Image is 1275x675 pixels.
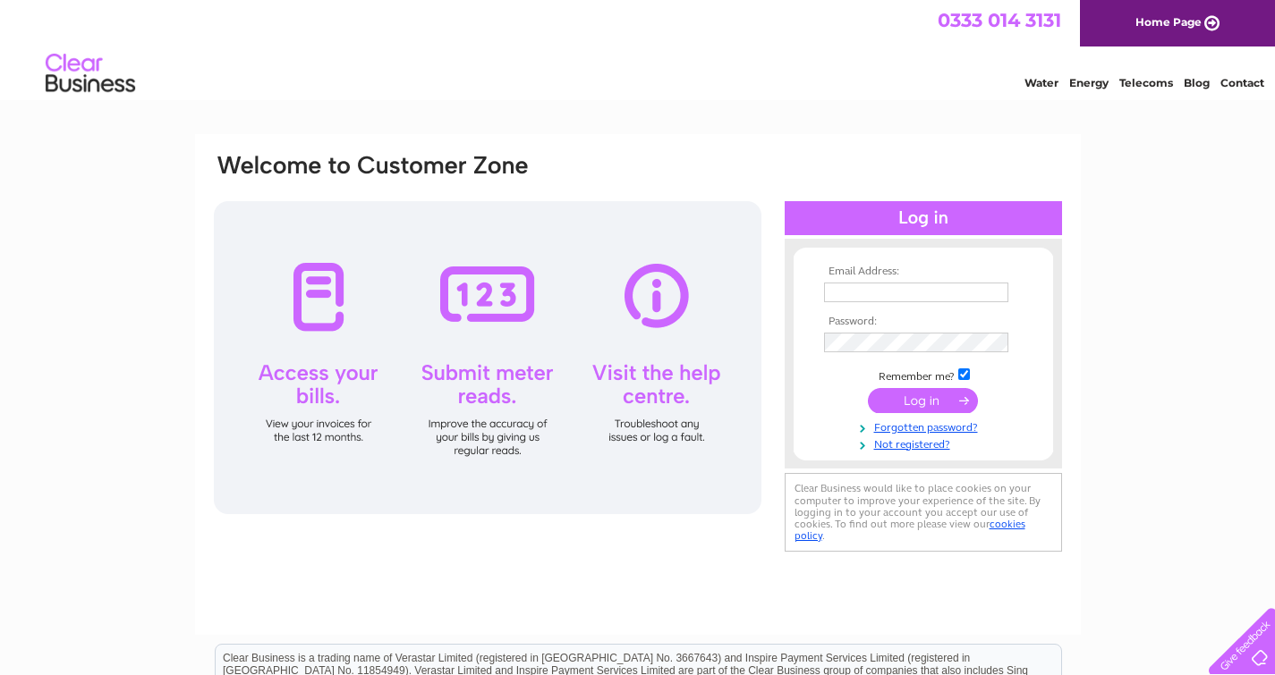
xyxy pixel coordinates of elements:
a: Not registered? [824,435,1027,451]
td: Remember me? [820,366,1027,384]
a: Energy [1069,76,1109,89]
div: Clear Business is a trading name of Verastar Limited (registered in [GEOGRAPHIC_DATA] No. 3667643... [216,10,1061,87]
th: Email Address: [820,266,1027,278]
input: Submit [868,388,978,413]
img: logo.png [45,46,136,101]
a: Contact [1220,76,1264,89]
a: 0333 014 3131 [938,9,1061,31]
a: Blog [1184,76,1210,89]
div: Clear Business would like to place cookies on your computer to improve your experience of the sit... [785,473,1062,551]
a: Water [1024,76,1058,89]
a: Forgotten password? [824,418,1027,435]
a: cookies policy [795,518,1025,542]
a: Telecoms [1119,76,1173,89]
th: Password: [820,316,1027,328]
